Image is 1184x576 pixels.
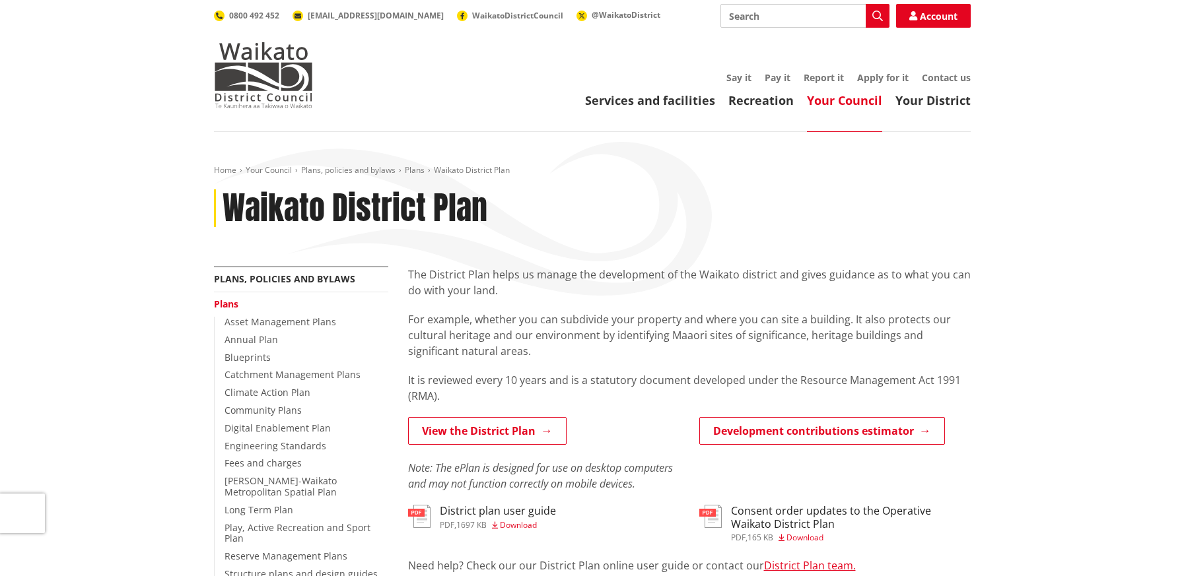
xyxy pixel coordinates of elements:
[592,9,660,20] span: @WaikatoDistrict
[699,505,971,541] a: Consent order updates to the Operative Waikato District Plan pdf,165 KB Download
[500,519,537,530] span: Download
[408,505,556,528] a: District plan user guide pdf,1697 KB Download
[731,532,746,543] span: pdf
[408,558,971,573] p: Need help? Check our our District Plan online user guide or contact our
[225,503,293,516] a: Long Term Plan
[225,333,278,346] a: Annual Plan
[472,10,563,21] span: WaikatoDistrictCouncil
[728,92,794,108] a: Recreation
[440,521,556,529] div: ,
[748,532,773,543] span: 165 KB
[804,71,844,84] a: Report it
[405,164,425,176] a: Plans
[456,519,487,530] span: 1697 KB
[225,351,271,364] a: Blueprints
[225,457,302,469] a: Fees and charges
[764,558,856,573] a: District Plan team.
[225,404,302,416] a: Community Plans
[225,368,361,381] a: Catchment Management Plans
[301,164,396,176] a: Plans, policies and bylaws
[896,4,971,28] a: Account
[225,474,337,498] a: [PERSON_NAME]-Waikato Metropolitan Spatial Plan
[214,42,313,108] img: Waikato District Council - Te Kaunihera aa Takiwaa o Waikato
[293,10,444,21] a: [EMAIL_ADDRESS][DOMAIN_NAME]
[576,9,660,20] a: @WaikatoDistrict
[726,71,751,84] a: Say it
[214,272,355,285] a: Plans, policies and bylaws
[214,164,236,176] a: Home
[408,311,971,359] p: For example, whether you can subdivide your property and where you can site a building. It also p...
[440,505,556,517] h3: District plan user guide
[807,92,882,108] a: Your Council
[225,439,326,452] a: Engineering Standards
[225,386,310,399] a: Climate Action Plan
[408,372,971,404] p: It is reviewed every 10 years and is a statutory document developed under the Resource Management...
[731,534,971,542] div: ,
[408,461,673,491] em: Note: The ePlan is designed for use on desktop computers and may not function correctly on mobile...
[408,267,971,298] p: The District Plan helps us manage the development of the Waikato district and gives guidance as t...
[720,4,889,28] input: Search input
[457,10,563,21] a: WaikatoDistrictCouncil
[699,505,722,528] img: document-pdf.svg
[214,10,279,21] a: 0800 492 452
[895,92,971,108] a: Your District
[246,164,292,176] a: Your Council
[225,521,370,545] a: Play, Active Recreation and Sport Plan
[440,519,454,530] span: pdf
[765,71,790,84] a: Pay it
[225,422,331,434] a: Digital Enablement Plan
[214,165,971,176] nav: breadcrumb
[225,550,347,562] a: Reserve Management Plans
[214,298,238,310] a: Plans
[434,164,510,176] span: Waikato District Plan
[223,189,487,228] h1: Waikato District Plan
[225,315,336,328] a: Asset Management Plans
[786,532,823,543] span: Download
[922,71,971,84] a: Contact us
[408,417,567,445] a: View the District Plan
[857,71,909,84] a: Apply for it
[585,92,715,108] a: Services and facilities
[731,505,971,530] h3: Consent order updates to the Operative Waikato District Plan
[699,417,945,445] a: Development contributions estimator
[229,10,279,21] span: 0800 492 452
[308,10,444,21] span: [EMAIL_ADDRESS][DOMAIN_NAME]
[408,505,431,528] img: document-pdf.svg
